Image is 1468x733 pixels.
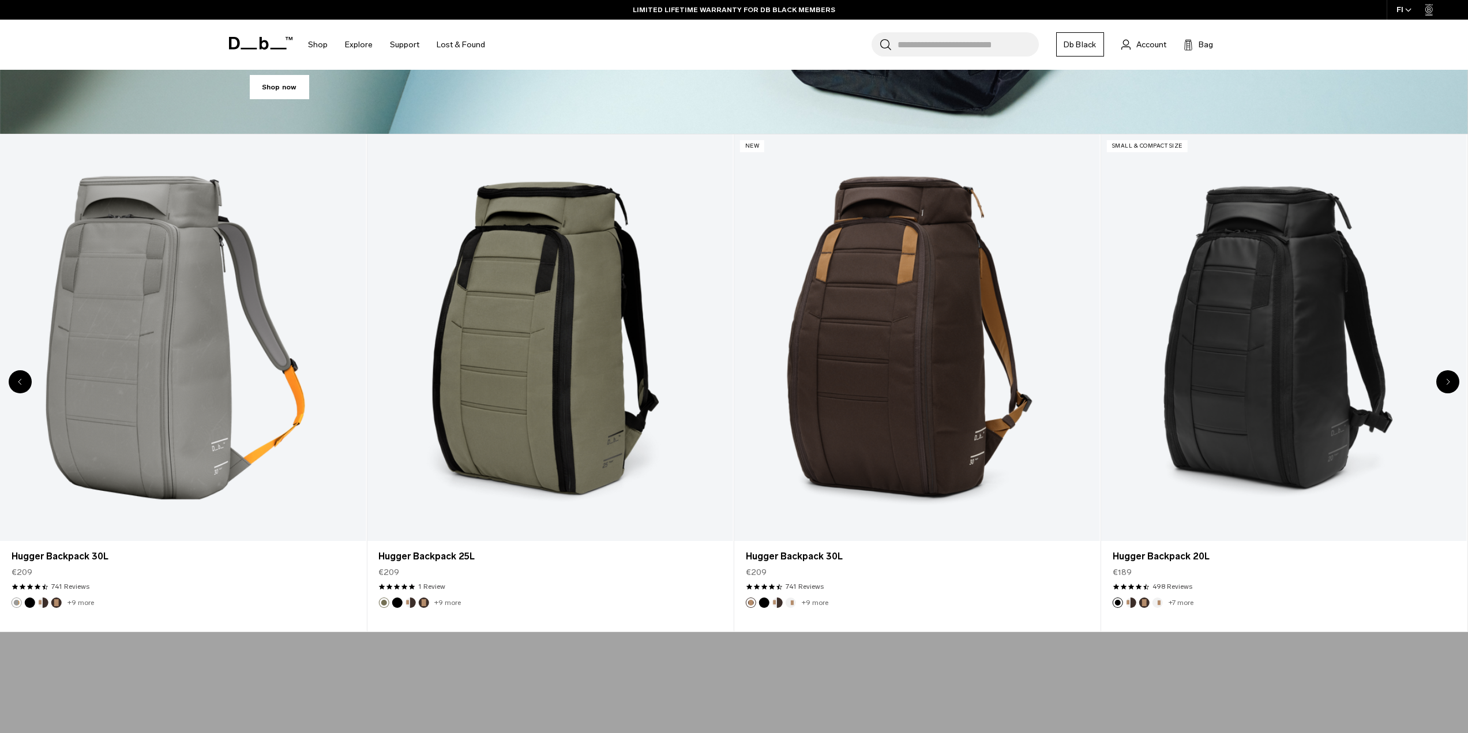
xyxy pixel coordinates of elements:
[746,597,756,608] button: Espresso
[392,597,402,608] button: Black Out
[746,550,1088,563] a: Hugger Backpack 30L
[1113,597,1123,608] button: Black Out
[734,134,1101,632] div: 8 / 20
[1113,550,1455,563] a: Hugger Backpack 20L
[786,581,824,592] a: 741 reviews
[1113,566,1132,578] span: €189
[25,597,35,608] button: Black Out
[1126,597,1136,608] button: Cappuccino
[12,597,22,608] button: Sand Grey
[9,370,32,393] div: Previous slide
[405,597,415,608] button: Cappuccino
[308,24,328,65] a: Shop
[1056,32,1104,57] a: Db Black
[1436,370,1459,393] div: Next slide
[67,599,94,607] a: +9 more
[1152,597,1163,608] button: Oatmilk
[633,5,835,15] a: LIMITED LIFETIME WARRANTY FOR DB BLACK MEMBERS
[1101,134,1468,632] div: 9 / 20
[367,134,734,632] div: 7 / 20
[418,581,445,592] a: 1 reviews
[772,597,783,608] button: Cappuccino
[51,597,62,608] button: Espresso
[378,597,389,608] button: Mash Green
[1136,39,1166,51] span: Account
[740,140,765,152] p: New
[1184,37,1213,51] button: Bag
[802,599,828,607] a: +9 more
[51,581,89,592] a: 741 reviews
[390,24,419,65] a: Support
[759,597,769,608] button: Black Out
[1101,134,1467,541] a: Hugger Backpack 20L
[1152,581,1192,592] a: 498 reviews
[1107,140,1188,152] p: Small & Compact Size
[746,566,767,578] span: €209
[1121,37,1166,51] a: Account
[378,550,721,563] a: Hugger Backpack 25L
[378,566,399,578] span: €209
[12,550,354,563] a: Hugger Backpack 30L
[12,566,32,578] span: €209
[434,599,461,607] a: +9 more
[345,24,373,65] a: Explore
[250,75,309,99] a: Shop now
[437,24,485,65] a: Lost & Found
[786,597,796,608] button: Oatmilk
[38,597,48,608] button: Cappuccino
[734,134,1100,541] a: Hugger Backpack 30L
[418,597,429,608] button: Espresso
[367,134,733,541] a: Hugger Backpack 25L
[1169,599,1193,607] a: +7 more
[1199,39,1213,51] span: Bag
[1139,597,1150,608] button: Espresso
[299,20,494,70] nav: Main Navigation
